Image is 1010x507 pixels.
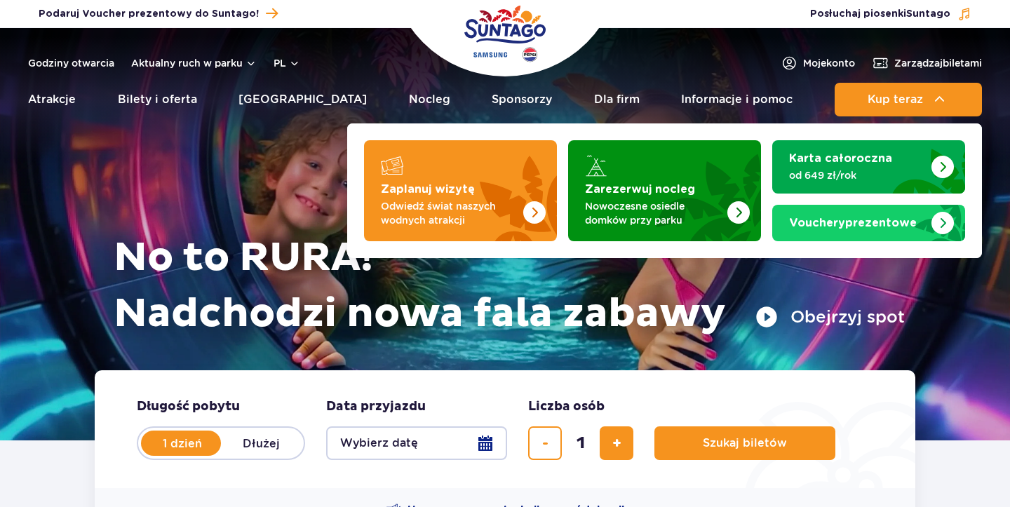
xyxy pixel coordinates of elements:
[772,205,965,241] a: Vouchery prezentowe
[835,83,982,116] button: Kup teraz
[326,398,426,415] span: Data przyjazdu
[28,56,114,70] a: Godziny otwarcia
[894,56,982,70] span: Zarządzaj biletami
[872,55,982,72] a: Zarządzajbiletami
[585,184,695,195] strong: Zarezerwuj nocleg
[810,7,971,21] button: Posłuchaj piosenkiSuntago
[789,168,926,182] p: od 649 zł/rok
[131,58,257,69] button: Aktualny ruch w parku
[781,55,855,72] a: Mojekonto
[39,7,259,21] span: Podaruj Voucher prezentowy do Suntago!
[528,426,562,460] button: usuń bilet
[221,428,301,458] label: Dłużej
[28,83,76,116] a: Atrakcje
[492,83,552,116] a: Sponsorzy
[868,93,923,106] span: Kup teraz
[789,153,892,164] strong: Karta całoroczna
[118,83,197,116] a: Bilety i oferta
[364,140,557,241] a: Zaplanuj wizytę
[137,398,240,415] span: Długość pobytu
[114,230,905,342] h1: No to RURA! Nadchodzi nowa fala zabawy
[528,398,605,415] span: Liczba osób
[568,140,761,241] a: Zarezerwuj nocleg
[803,56,855,70] span: Moje konto
[703,437,787,449] span: Szukaj biletów
[810,7,950,21] span: Posłuchaj piosenki
[381,199,518,227] p: Odwiedź świat naszych wodnych atrakcji
[600,426,633,460] button: dodaj bilet
[755,306,905,328] button: Obejrzyj spot
[409,83,450,116] a: Nocleg
[39,4,278,23] a: Podaruj Voucher prezentowy do Suntago!
[594,83,640,116] a: Dla firm
[585,199,722,227] p: Nowoczesne osiedle domków przy parku
[564,426,598,460] input: liczba biletów
[654,426,835,460] button: Szukaj biletów
[326,426,507,460] button: Wybierz datę
[238,83,367,116] a: [GEOGRAPHIC_DATA]
[789,217,917,229] strong: prezentowe
[95,370,915,488] form: Planowanie wizyty w Park of Poland
[906,9,950,19] span: Suntago
[681,83,793,116] a: Informacje i pomoc
[772,140,965,194] a: Karta całoroczna
[789,217,845,229] span: Vouchery
[381,184,475,195] strong: Zaplanuj wizytę
[274,56,300,70] button: pl
[142,428,222,458] label: 1 dzień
